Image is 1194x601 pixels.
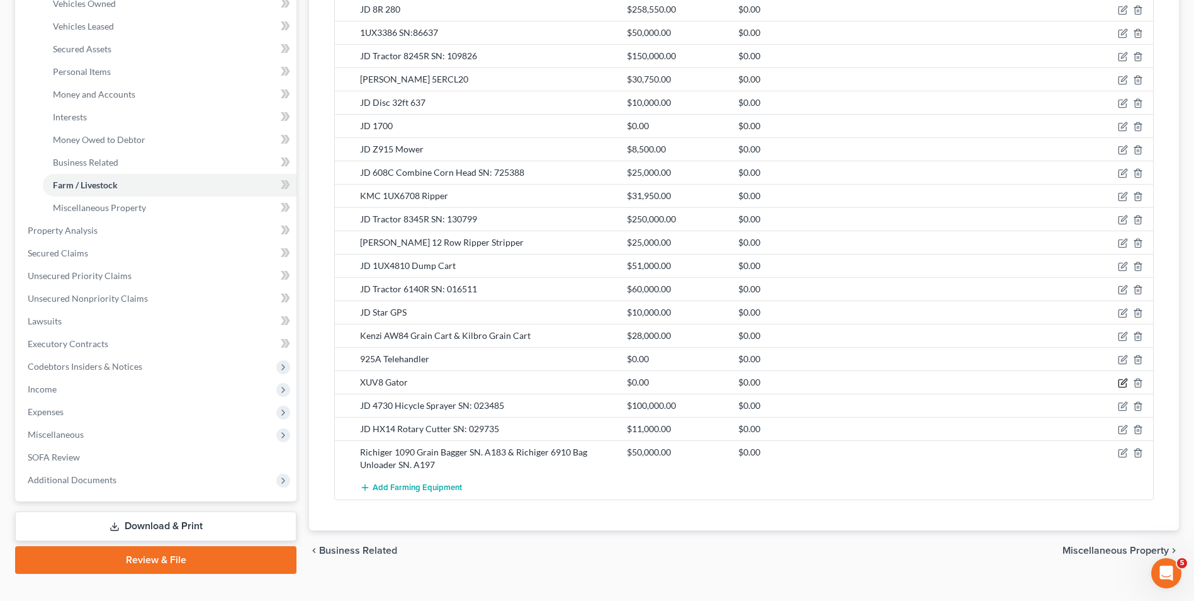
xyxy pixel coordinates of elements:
div: $0.00 [621,120,732,132]
div: $0.00 [732,213,843,226]
span: Money and Accounts [53,89,135,100]
span: Vehicles Leased [53,21,114,31]
span: SOFA Review [28,452,80,462]
a: Unsecured Priority Claims [18,265,296,287]
span: Business Related [319,546,397,556]
div: $28,000.00 [621,329,732,342]
div: $0.00 [732,190,843,202]
div: $0.00 [732,50,843,62]
div: JD 1700 [354,120,621,132]
div: JD 4730 Hicycle Sprayer SN: 023485 [354,399,621,412]
span: Secured Assets [53,43,111,54]
a: Farm / Livestock [43,174,296,197]
div: $0.00 [732,399,843,412]
div: $60,000.00 [621,283,732,295]
a: Secured Assets [43,38,296,60]
span: Interests [53,112,87,122]
div: KMC 1UX6708 Ripper [354,190,621,202]
span: Executory Contracts [28,338,108,349]
a: Property Analysis [18,219,296,242]
span: Codebtors Insiders & Notices [28,361,142,372]
div: $0.00 [732,260,843,272]
div: $150,000.00 [621,50,732,62]
div: $0.00 [732,283,843,295]
div: $10,000.00 [621,96,732,109]
div: $25,000.00 [621,236,732,249]
div: $0.00 [732,423,843,435]
span: Farm / Livestock [53,180,118,190]
a: Miscellaneous Property [43,197,296,219]
div: JD 8R 280 [354,3,621,16]
div: $0.00 [732,143,843,156]
div: JD Tractor 8245R SN: 109826 [354,50,621,62]
div: JD Tractor 6140R SN: 016511 [354,283,621,295]
a: Review & File [15,546,296,574]
div: $0.00 [732,353,843,365]
span: Property Analysis [28,225,98,236]
span: Expenses [28,406,64,417]
span: Unsecured Nonpriority Claims [28,293,148,304]
div: $50,000.00 [621,446,732,459]
button: Add Farming Equipment [360,476,462,500]
a: Money and Accounts [43,83,296,106]
div: JD Tractor 8345R SN: 130799 [354,213,621,226]
button: Miscellaneous Property chevron_right [1062,546,1179,556]
a: Money Owed to Debtor [43,129,296,151]
div: Richiger 1090 Grain Bagger SN. A183 & Richiger 6910 Bag Unloader SN. A197 [354,446,621,471]
div: $10,000.00 [621,306,732,319]
div: $11,000.00 [621,423,732,435]
a: Vehicles Leased [43,15,296,38]
a: Business Related [43,151,296,174]
div: JD Z915 Mower [354,143,621,156]
div: [PERSON_NAME] 12 Row Ripper Stripper [354,236,621,249]
div: $0.00 [732,306,843,319]
a: SOFA Review [18,446,296,469]
a: Interests [43,106,296,129]
div: JD 608C Combine Corn Head SN: 725388 [354,166,621,179]
div: $51,000.00 [621,260,732,272]
div: $0.00 [732,96,843,109]
div: $31,950.00 [621,190,732,202]
div: $0.00 [621,353,732,365]
div: $0.00 [732,376,843,389]
div: $250,000.00 [621,213,732,226]
span: Additional Documents [28,474,116,485]
div: $0.00 [732,446,843,459]
div: Kenzi AW84 Grain Cart & Kilbro Grain Cart [354,329,621,342]
span: 5 [1177,558,1187,568]
div: $30,750.00 [621,73,732,86]
div: $25,000.00 [621,166,732,179]
div: JD Disc 32ft 637 [354,96,621,109]
span: Add Farming Equipment [373,483,462,493]
div: $0.00 [732,3,843,16]
div: $50,000.00 [621,26,732,39]
span: Unsecured Priority Claims [28,270,132,281]
a: Download & Print [15,512,296,541]
div: $0.00 [732,73,843,86]
a: Personal Items [43,60,296,83]
div: XUV8 Gator [354,376,621,389]
div: JD Star GPS [354,306,621,319]
div: $0.00 [621,376,732,389]
a: Unsecured Nonpriority Claims [18,287,296,310]
span: Income [28,384,57,394]
div: $258,550.00 [621,3,732,16]
div: $0.00 [732,120,843,132]
span: Miscellaneous [28,429,84,440]
div: $0.00 [732,166,843,179]
span: Business Related [53,157,118,168]
div: 925A Telehandler [354,353,621,365]
div: $0.00 [732,236,843,249]
span: Lawsuits [28,316,62,326]
div: $0.00 [732,26,843,39]
iframe: Intercom live chat [1151,558,1181,588]
a: Executory Contracts [18,333,296,355]
div: $8,500.00 [621,143,732,156]
i: chevron_right [1169,546,1179,556]
i: chevron_left [309,546,319,556]
div: JD HX14 Rotary Cutter SN: 029735 [354,423,621,435]
div: $0.00 [732,329,843,342]
div: JD 1UX4810 Dump Cart [354,260,621,272]
span: Personal Items [53,66,111,77]
div: 1UX3386 SN:86637 [354,26,621,39]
